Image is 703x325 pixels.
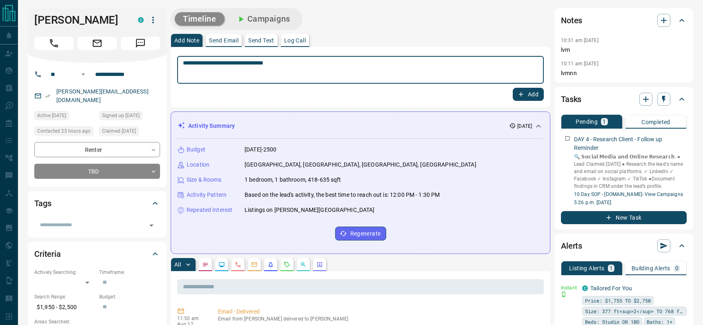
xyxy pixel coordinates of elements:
button: Open [146,220,157,231]
p: All [174,262,181,267]
p: Activity Summary [188,122,235,130]
button: Open [78,69,88,79]
p: 5:26 p.m. [DATE] [574,199,687,206]
svg: Opportunities [300,261,307,268]
p: Activity Pattern [187,191,227,199]
h2: Criteria [34,247,61,260]
p: Instant [561,284,577,292]
div: Tags [34,194,160,213]
div: Renter [34,142,160,157]
p: DAY 4 - Research Client - Follow up Reminder [574,135,687,152]
p: Email from [PERSON_NAME] delivered to [PERSON_NAME] [218,316,541,322]
p: 10:11 am [DATE] [561,61,598,67]
p: Budget [187,145,205,154]
div: Tasks [561,89,687,109]
svg: Lead Browsing Activity [218,261,225,268]
div: Alerts [561,236,687,256]
p: [DATE]-2500 [245,145,276,154]
p: Building Alerts [632,265,670,271]
p: Listings on [PERSON_NAME][GEOGRAPHIC_DATA] [245,206,375,214]
span: Email [78,37,117,50]
span: Claimed [DATE] [102,127,136,135]
button: Regenerate [335,227,386,240]
span: Active [DATE] [37,111,66,120]
button: Add [513,88,544,101]
p: Location [187,160,209,169]
svg: Emails [251,261,258,268]
p: Timeframe: [99,269,160,276]
span: Signed up [DATE] [102,111,140,120]
div: condos.ca [138,17,144,23]
p: [DATE] [517,122,532,130]
svg: Agent Actions [316,261,323,268]
svg: Requests [284,261,290,268]
div: Tue Aug 12 2025 [34,127,95,138]
p: 10:31 am [DATE] [561,38,598,43]
svg: Listing Alerts [267,261,274,268]
p: Listing Alerts [569,265,605,271]
p: Send Email [209,38,238,43]
p: Budget: [99,293,160,301]
h2: Tags [34,197,51,210]
a: 10 Day SOP - [DOMAIN_NAME]- View Campaigns [574,191,683,197]
a: Tailored For You [590,285,632,292]
p: lvm [561,46,687,54]
span: Price: $1,755 TO $2,750 [585,296,651,305]
p: Email - Delivered [218,307,541,316]
p: Repeated Interest [187,206,232,214]
button: New Task [561,211,687,224]
p: Send Text [248,38,274,43]
svg: Push Notification Only [561,292,567,297]
div: TBD [34,164,160,179]
div: Sun Aug 03 2025 [99,127,160,138]
div: Notes [561,11,687,30]
div: condos.ca [582,285,588,291]
svg: Calls [235,261,241,268]
a: [PERSON_NAME][EMAIL_ADDRESS][DOMAIN_NAME] [56,88,149,103]
div: Criteria [34,244,160,264]
span: Contacted 23 hours ago [37,127,91,135]
p: $1,950 - $2,500 [34,301,95,314]
p: 1 [603,119,606,125]
h1: [PERSON_NAME] [34,13,126,27]
p: 1 bedroom, 1 bathroom, 418-635 sqft [245,176,341,184]
p: lvmnn [561,69,687,78]
div: Activity Summary[DATE] [178,118,543,134]
button: Timeline [175,12,225,26]
p: Size & Rooms [187,176,222,184]
p: Completed [641,119,670,125]
p: Actively Searching: [34,269,95,276]
h2: Notes [561,14,582,27]
svg: Notes [202,261,209,268]
svg: Email Verified [45,93,51,99]
p: Pending [576,119,598,125]
span: Call [34,37,73,50]
p: Based on the lead's activity, the best time to reach out is: 12:00 PM - 1:30 PM [245,191,440,199]
span: Size: 377 ft<sup>2</sup> TO 768 ft<sup>2</sup> [585,307,684,315]
p: Log Call [284,38,306,43]
p: Add Note [174,38,199,43]
p: Search Range: [34,293,95,301]
p: 1 [610,265,613,271]
p: 11:50 am [177,316,206,321]
h2: Tasks [561,93,581,106]
p: [GEOGRAPHIC_DATA], [GEOGRAPHIC_DATA], [GEOGRAPHIC_DATA], [GEOGRAPHIC_DATA] [245,160,476,169]
p: 🔍 𝗦𝗼𝗰𝗶𝗮𝗹 𝗠𝗲𝗱𝗶𝗮 𝗮𝗻𝗱 𝗢𝗻𝗹𝗶𝗻𝗲 𝗥𝗲𝘀𝗲𝗮𝗿𝗰𝗵. ● Lead Claimed [DATE] ● Research the lead's name and email on... [574,153,687,190]
button: Campaigns [228,12,298,26]
div: Sun Aug 03 2025 [99,111,160,122]
div: Sun Aug 03 2025 [34,111,95,122]
h2: Alerts [561,239,582,252]
p: 0 [675,265,679,271]
span: Message [121,37,160,50]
